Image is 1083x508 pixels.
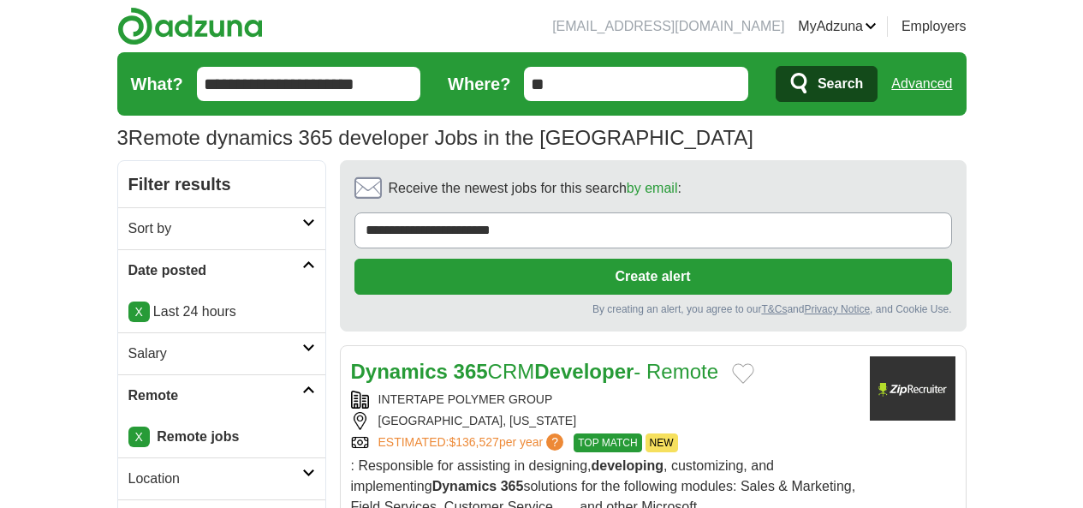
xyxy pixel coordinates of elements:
[732,363,754,384] button: Add to favorite jobs
[131,71,183,97] label: What?
[118,161,325,207] h2: Filter results
[128,385,302,406] h2: Remote
[870,356,955,421] img: Company logo
[128,260,302,281] h2: Date posted
[128,302,315,322] p: Last 24 hours
[351,360,448,383] strong: Dynamics
[128,469,302,489] h2: Location
[351,412,856,430] div: [GEOGRAPHIC_DATA], [US_STATE]
[117,126,753,149] h1: Remote dynamics 365 developer Jobs in the [GEOGRAPHIC_DATA]
[118,332,325,374] a: Salary
[118,457,325,499] a: Location
[351,360,719,383] a: Dynamics 365CRMDeveloper- Remote
[804,303,870,315] a: Privacy Notice
[574,433,641,452] span: TOP MATCH
[891,67,952,101] a: Advanced
[354,259,952,295] button: Create alert
[449,435,498,449] span: $136,527
[128,427,150,447] a: X
[627,181,678,195] a: by email
[351,391,856,409] div: INTERTAPE POLYMER GROUP
[389,178,681,199] span: Receive the newest jobs for this search :
[354,302,952,317] div: By creating an alert, you agree to our and , and Cookie Use.
[646,433,678,452] span: NEW
[448,71,510,97] label: Where?
[118,207,325,249] a: Sort by
[128,302,150,322] a: X
[552,16,784,37] li: [EMAIL_ADDRESS][DOMAIN_NAME]
[157,429,239,444] strong: Remote jobs
[128,218,302,239] h2: Sort by
[546,433,563,451] span: ?
[501,479,524,493] strong: 365
[117,123,128,153] span: 3
[592,458,663,473] strong: developing
[378,433,568,452] a: ESTIMATED:$136,527per year?
[117,7,263,45] img: Adzuna logo
[454,360,488,383] strong: 365
[761,303,787,315] a: T&Cs
[432,479,497,493] strong: Dynamics
[798,16,877,37] a: MyAdzuna
[534,360,634,383] strong: Developer
[128,344,302,364] h2: Salary
[902,16,967,37] a: Employers
[118,374,325,416] a: Remote
[776,66,878,102] button: Search
[818,67,863,101] span: Search
[118,249,325,291] a: Date posted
